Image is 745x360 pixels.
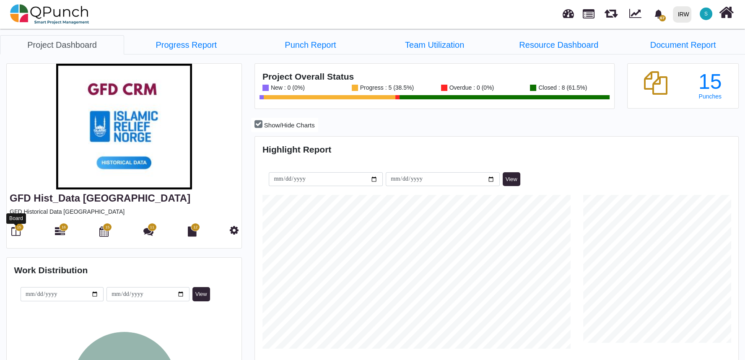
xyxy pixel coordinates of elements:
a: 15 Punches [689,71,731,100]
li: GFD Hist_Data Norway [373,35,497,54]
a: IRW [669,0,695,28]
h4: Project Overall Status [262,71,607,82]
a: Punch Report [248,35,372,54]
span: 11 [150,225,154,231]
i: Project Settings [230,225,239,235]
a: Progress Report [124,35,248,54]
div: Board [6,213,26,224]
div: Notification [651,6,666,21]
span: Projects [583,5,594,18]
a: bell fill67 [649,0,670,27]
h4: Work Distribution [14,265,234,275]
span: 16 [62,225,66,231]
button: Show/Hide Charts [251,118,318,132]
span: Dashboard [563,5,574,18]
i: Gantt [55,226,65,236]
span: 12 [193,225,197,231]
button: View [503,172,520,186]
svg: bell fill [654,10,663,18]
div: New : 0 (0%) [269,85,305,91]
h4: Highlight Report [262,144,731,155]
div: Progress : 5 (38.5%) [358,85,414,91]
a: Document Report [621,35,745,54]
a: GFD Hist_Data [GEOGRAPHIC_DATA] [10,192,190,204]
span: Shafee.jan [700,8,712,20]
span: 67 [659,15,666,21]
div: 15 [689,71,731,92]
span: 15 [105,225,109,231]
span: S [704,11,708,16]
div: Closed : 8 (61.5%) [536,85,587,91]
a: 16 [55,230,65,236]
div: Dynamic Report [625,0,649,28]
i: Document Library [188,226,197,236]
a: Team Utilization [373,35,497,54]
div: IRW [678,7,689,22]
button: View [192,287,210,301]
p: GFD Historical Data [GEOGRAPHIC_DATA] [10,207,239,216]
img: qpunch-sp.fa6292f.png [10,2,89,27]
i: Punch Discussion [143,226,153,236]
i: Home [719,5,734,21]
span: Releases [605,4,618,18]
span: Show/Hide Charts [264,122,315,129]
a: Resource Dashboard [497,35,621,54]
i: Calendar [99,226,109,236]
div: Overdue : 0 (0%) [447,85,494,91]
span: Punches [698,93,721,100]
a: S [695,0,717,27]
span: 15 [17,225,21,231]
